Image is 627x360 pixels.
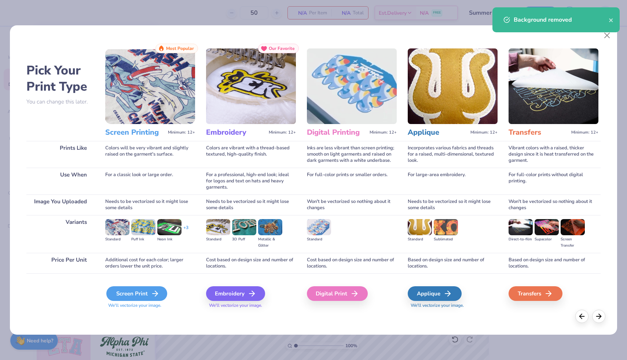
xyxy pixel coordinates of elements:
div: Screen Print [106,286,167,301]
span: Minimum: 12+ [370,130,397,135]
img: Standard [307,219,331,235]
div: Cost based on design size and number of locations. [307,253,397,273]
div: Screen Transfer [561,236,585,249]
span: Our Favorite [269,46,295,51]
div: + 3 [183,225,188,237]
div: Needs to be vectorized so it might lose some details [105,194,195,215]
div: Standard [408,236,432,243]
div: For a professional, high-end look; ideal for logos and text on hats and heavy garments. [206,168,296,194]
div: Needs to be vectorized so it might lose some details [206,194,296,215]
div: Background removed [514,15,609,24]
div: Colors will be very vibrant and slightly raised on the garment's surface. [105,141,195,168]
div: 3D Puff [232,236,256,243]
h3: Embroidery [206,128,266,137]
img: Screen Printing [105,48,195,124]
span: Minimum: 12+ [168,130,195,135]
img: Screen Transfer [561,219,585,235]
img: Standard [408,219,432,235]
img: Supacolor [535,219,559,235]
img: Standard [206,219,230,235]
div: Neon Ink [157,236,181,243]
h3: Applique [408,128,467,137]
div: Standard [206,236,230,243]
div: Puff Ink [131,236,155,243]
img: Direct-to-film [509,219,533,235]
div: Digital Print [307,286,368,301]
div: Inks are less vibrant than screen printing; smooth on light garments and raised on dark garments ... [307,141,397,168]
img: Metallic & Glitter [258,219,282,235]
div: Vibrant colors with a raised, thicker design since it is heat transferred on the garment. [509,141,598,168]
div: Cost based on design size and number of locations. [206,253,296,273]
div: Metallic & Glitter [258,236,282,249]
h3: Transfers [509,128,568,137]
div: Incorporates various fabrics and threads for a raised, multi-dimensional, textured look. [408,141,498,168]
p: You can change this later. [26,99,94,105]
div: Use When [26,168,94,194]
img: Standard [105,219,129,235]
span: We'll vectorize your image. [206,302,296,309]
div: Image You Uploaded [26,194,94,215]
img: Neon Ink [157,219,181,235]
div: For large-area embroidery. [408,168,498,194]
button: close [609,15,614,24]
span: Most Popular [166,46,194,51]
div: Standard [307,236,331,243]
img: Transfers [509,48,598,124]
div: Standard [105,236,129,243]
div: Prints Like [26,141,94,168]
span: Minimum: 12+ [269,130,296,135]
div: Embroidery [206,286,265,301]
img: Applique [408,48,498,124]
div: Additional cost for each color; larger orders lower the unit price. [105,253,195,273]
div: Price Per Unit [26,253,94,273]
div: For full-color prints without digital printing. [509,168,598,194]
h2: Pick Your Print Type [26,62,94,95]
div: Supacolor [535,236,559,243]
span: We'll vectorize your image. [408,302,498,309]
div: Colors are vibrant with a thread-based textured, high-quality finish. [206,141,296,168]
div: Variants [26,215,94,253]
div: Applique [408,286,462,301]
div: Transfers [509,286,562,301]
img: Embroidery [206,48,296,124]
span: Minimum: 12+ [571,130,598,135]
div: Direct-to-film [509,236,533,243]
div: For full-color prints or smaller orders. [307,168,397,194]
h3: Digital Printing [307,128,367,137]
div: Won't be vectorized so nothing about it changes [509,194,598,215]
div: Based on design size and number of locations. [509,253,598,273]
img: Digital Printing [307,48,397,124]
div: Needs to be vectorized so it might lose some details [408,194,498,215]
h3: Screen Printing [105,128,165,137]
span: Minimum: 12+ [470,130,498,135]
span: We'll vectorize your image. [105,302,195,309]
img: 3D Puff [232,219,256,235]
div: For a classic look or large order. [105,168,195,194]
div: Won't be vectorized so nothing about it changes [307,194,397,215]
div: Sublimated [434,236,458,243]
img: Puff Ink [131,219,155,235]
img: Sublimated [434,219,458,235]
div: Based on design size and number of locations. [408,253,498,273]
